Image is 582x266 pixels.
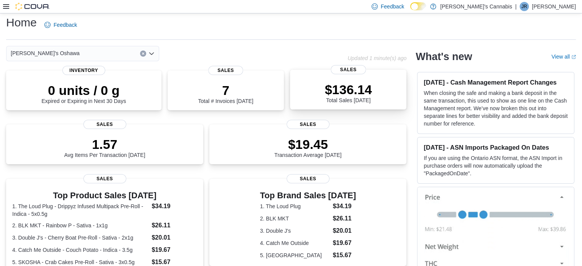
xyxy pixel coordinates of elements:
[198,83,253,104] div: Total # Invoices [DATE]
[260,202,329,210] dt: 1. The Loud Plug
[333,251,356,260] dd: $15.67
[148,51,155,57] button: Open list of options
[152,233,197,242] dd: $20.01
[515,2,517,11] p: |
[12,191,197,200] h3: Top Product Sales [DATE]
[15,3,50,10] img: Cova
[208,66,243,75] span: Sales
[260,239,329,247] dt: 4. Catch Me Outside
[83,120,126,129] span: Sales
[440,2,512,11] p: [PERSON_NAME]'s Cannabis
[12,246,148,254] dt: 4. Catch Me Outside - Couch Potato - Indica - 3.5g
[333,202,356,211] dd: $34.19
[551,54,576,60] a: View allExternal link
[12,258,148,266] dt: 5. SKOSHA - Crab Cakes Pre-Roll - Sativa - 3x0.5g
[274,137,342,152] p: $19.45
[381,3,404,10] span: Feedback
[11,49,80,58] span: [PERSON_NAME]'s Oshawa
[260,227,329,235] dt: 3. Double J's
[62,66,105,75] span: Inventory
[287,120,329,129] span: Sales
[333,226,356,235] dd: $20.01
[522,2,527,11] span: JR
[325,82,372,97] p: $136.14
[274,137,342,158] div: Transaction Average [DATE]
[520,2,529,11] div: Jake Reilly
[532,2,576,11] p: [PERSON_NAME]
[41,83,126,98] p: 0 units / 0 g
[12,202,148,218] dt: 1. The Loud Plug - Drippyz Infused Multipack Pre-Roll - Indica - 5x0.5g
[41,17,80,33] a: Feedback
[347,55,406,61] p: Updated 1 minute(s) ago
[325,82,372,103] div: Total Sales [DATE]
[331,65,366,74] span: Sales
[140,51,146,57] button: Clear input
[571,55,576,59] svg: External link
[152,245,197,255] dd: $19.67
[260,215,329,222] dt: 2. BLK MKT
[12,234,148,242] dt: 3. Double J's - Cherry Boat Pre-Roll - Sativa - 2x1g
[152,221,197,230] dd: $26.11
[198,83,253,98] p: 7
[424,144,568,151] h3: [DATE] - ASN Imports Packaged On Dates
[41,83,126,104] div: Expired or Expiring in Next 30 Days
[152,202,197,211] dd: $34.19
[424,78,568,86] h3: [DATE] - Cash Management Report Changes
[64,137,145,152] p: 1.57
[333,214,356,223] dd: $26.11
[260,191,356,200] h3: Top Brand Sales [DATE]
[424,154,568,177] p: If you are using the Ontario ASN format, the ASN Import in purchase orders will now automatically...
[416,51,472,63] h2: What's new
[410,2,426,10] input: Dark Mode
[12,222,148,229] dt: 2. BLK MKT - Rainbow P - Sativa - 1x1g
[260,251,329,259] dt: 5. [GEOGRAPHIC_DATA]
[333,238,356,248] dd: $19.67
[424,89,568,127] p: When closing the safe and making a bank deposit in the same transaction, this used to show as one...
[54,21,77,29] span: Feedback
[83,174,126,183] span: Sales
[6,15,37,30] h1: Home
[64,137,145,158] div: Avg Items Per Transaction [DATE]
[287,174,329,183] span: Sales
